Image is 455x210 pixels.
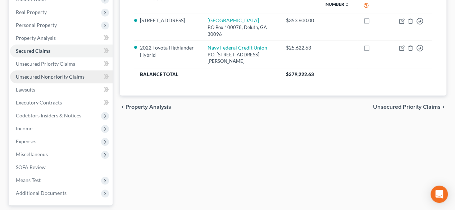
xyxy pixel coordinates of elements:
[16,22,57,28] span: Personal Property
[134,68,280,81] th: Balance Total
[16,125,32,131] span: Income
[286,44,314,51] div: $25,622.63
[10,45,113,57] a: Secured Claims
[373,104,446,110] button: Unsecured Priority Claims chevron_right
[16,48,50,54] span: Secured Claims
[16,9,47,15] span: Real Property
[207,45,267,51] a: Navy Federal Credit Union
[286,17,314,24] div: $353,600.00
[16,61,75,67] span: Unsecured Priority Claims
[140,44,196,59] li: 2022 Toyota Highlander Hybrid
[16,87,35,93] span: Lawsuits
[16,190,67,196] span: Additional Documents
[16,138,36,144] span: Expenses
[207,24,274,37] div: P.O Box 100078, Deluth, GA 30096
[207,51,274,65] div: P.O. [STREET_ADDRESS][PERSON_NAME]
[16,35,56,41] span: Property Analysis
[16,74,85,80] span: Unsecured Nonpriority Claims
[10,161,113,174] a: SOFA Review
[345,3,349,7] i: unfold_more
[10,32,113,45] a: Property Analysis
[16,151,48,157] span: Miscellaneous
[126,104,171,110] span: Property Analysis
[207,17,259,23] a: [GEOGRAPHIC_DATA]
[140,17,196,24] li: [STREET_ADDRESS]
[10,83,113,96] a: Lawsuits
[16,112,81,118] span: Codebtors Insiders & Notices
[10,70,113,83] a: Unsecured Nonpriority Claims
[441,104,446,110] i: chevron_right
[120,104,126,110] i: chevron_left
[16,164,46,170] span: SOFA Review
[16,99,62,106] span: Executory Contracts
[10,96,113,109] a: Executory Contracts
[286,71,314,77] span: $379,222.63
[16,177,41,183] span: Means Test
[120,104,171,110] button: chevron_left Property Analysis
[431,186,448,203] div: Open Intercom Messenger
[373,104,441,110] span: Unsecured Priority Claims
[10,57,113,70] a: Unsecured Priority Claims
